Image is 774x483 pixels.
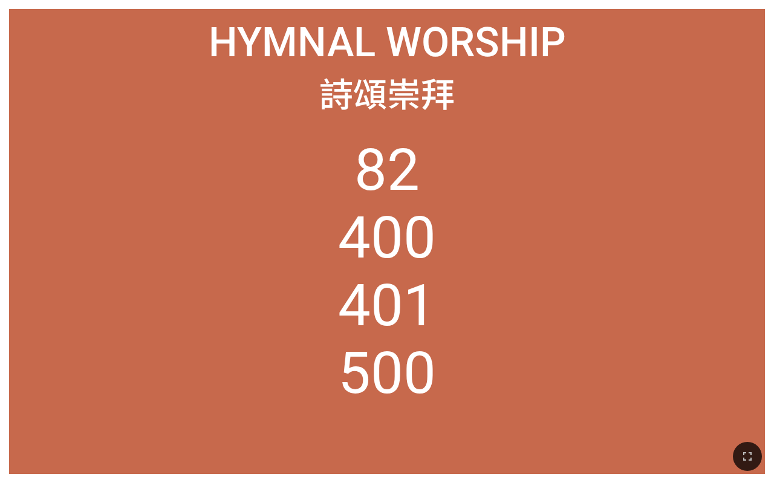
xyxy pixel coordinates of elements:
li: 500 [338,339,436,407]
li: 400 [338,204,436,271]
li: 82 [354,136,420,204]
span: 詩頌崇拜 [319,68,455,117]
span: Hymnal Worship [209,19,566,66]
li: 401 [338,271,436,339]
